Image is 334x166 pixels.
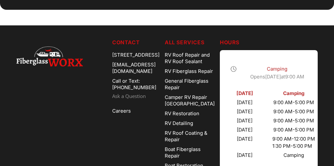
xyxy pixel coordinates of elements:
span: Camping [267,66,287,72]
div: 9:00 AM - 5:00 PM [273,118,314,124]
a: Call or Text: [PHONE_NUMBER] [112,76,159,92]
div: [DATE] [237,99,252,106]
a: RV Detailing [165,118,215,128]
div: [DATE] [237,136,252,149]
div: Camping [283,90,304,97]
a: Camper RV Repair [GEOGRAPHIC_DATA] [165,92,215,109]
div: 9:00 AM - 5:00 PM [273,99,314,106]
div: Camping [283,152,304,159]
div: [DATE] [237,108,252,115]
a: RV Roof Coating & Repair [165,128,215,145]
div: 9:00 AM - 12:00 PM [272,136,315,142]
div: [EMAIL_ADDRESS][DOMAIN_NAME] [112,60,159,76]
a: RV Restoration [165,109,215,118]
a: RV Fiberglass Repair [165,66,215,76]
div: 9:00 AM - 5:00 PM [273,108,314,115]
h5: Hours [220,38,318,46]
a: Ask a Question [112,92,159,100]
span: [DATE] [265,74,281,80]
div: [DATE] [237,127,252,133]
div: [DATE] [237,118,252,124]
a: General Fiberglass Repair [165,76,215,92]
a: RV Roof Repair and RV Roof Sealant [165,50,215,66]
div: 9:00 AM - 5:00 PM [273,127,314,133]
div: [DATE] [236,90,253,97]
time: 9:00 AM [285,74,304,80]
a: Careers [112,106,159,116]
a: Boat Fiberglass Repair [165,145,215,161]
div: [STREET_ADDRESS] [112,50,159,60]
h5: ALL SERVICES [165,38,215,46]
div: [DATE] [237,152,252,159]
div: 1:30 PM - 5:00 PM [272,143,315,149]
h5: Contact [112,38,159,46]
span: Opens at [250,74,304,80]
